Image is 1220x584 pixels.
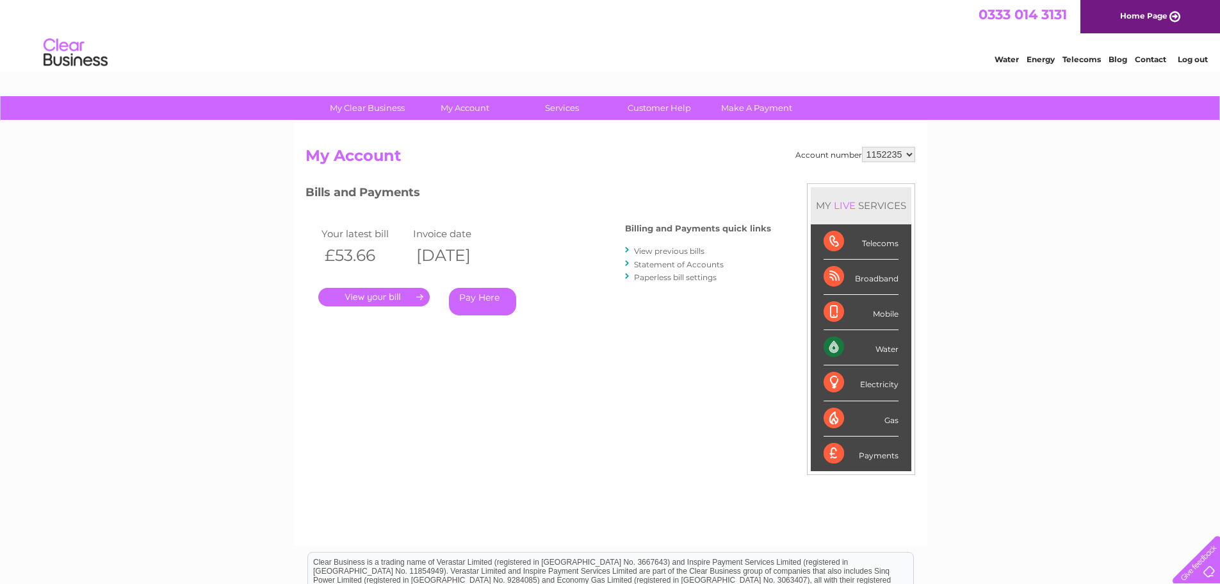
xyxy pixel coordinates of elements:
[995,54,1019,64] a: Water
[308,7,913,62] div: Clear Business is a trading name of Verastar Limited (registered in [GEOGRAPHIC_DATA] No. 3667643...
[305,147,915,171] h2: My Account
[979,6,1067,22] a: 0333 014 3131
[314,96,420,120] a: My Clear Business
[824,437,899,471] div: Payments
[305,183,771,206] h3: Bills and Payments
[509,96,615,120] a: Services
[824,260,899,295] div: Broadband
[824,295,899,330] div: Mobile
[606,96,712,120] a: Customer Help
[811,187,911,224] div: MY SERVICES
[634,272,717,282] a: Paperless bill settings
[1062,54,1101,64] a: Telecoms
[824,224,899,260] div: Telecoms
[43,33,108,72] img: logo.png
[1109,54,1127,64] a: Blog
[318,225,411,242] td: Your latest bill
[824,401,899,437] div: Gas
[1027,54,1055,64] a: Energy
[1178,54,1208,64] a: Log out
[1135,54,1166,64] a: Contact
[410,225,502,242] td: Invoice date
[634,246,704,256] a: View previous bills
[412,96,517,120] a: My Account
[318,242,411,269] th: £53.66
[625,224,771,233] h4: Billing and Payments quick links
[824,330,899,365] div: Water
[795,147,915,162] div: Account number
[410,242,502,269] th: [DATE]
[824,365,899,401] div: Electricity
[449,288,516,315] a: Pay Here
[318,288,430,306] a: .
[704,96,809,120] a: Make A Payment
[634,260,724,269] a: Statement of Accounts
[831,199,858,212] div: LIVE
